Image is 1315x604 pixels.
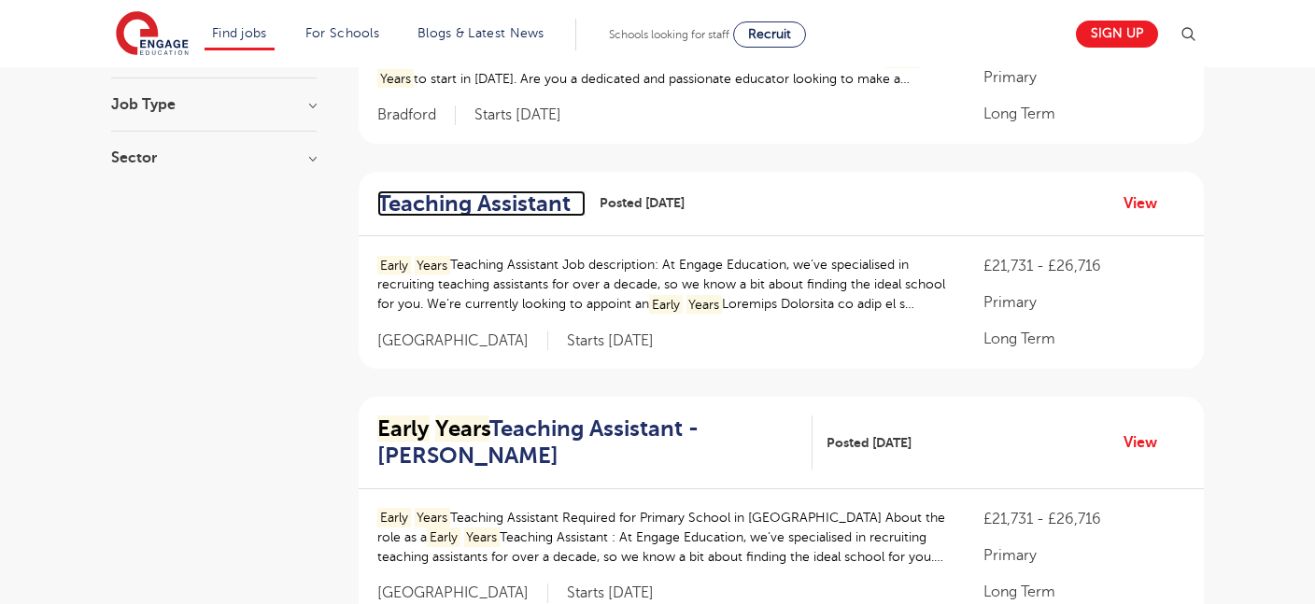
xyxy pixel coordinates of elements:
[377,190,571,218] h2: Teaching Assistant
[827,433,912,453] span: Posted [DATE]
[983,66,1185,89] p: Primary
[377,415,430,442] mark: Early
[609,28,729,41] span: Schools looking for staff
[733,21,806,48] a: Recruit
[649,295,683,315] mark: Early
[377,583,548,603] span: [GEOGRAPHIC_DATA]
[116,11,189,58] img: Engage Education
[377,508,946,567] p: Teaching Assistant Required for Primary School in [GEOGRAPHIC_DATA] About the role as a Teaching ...
[111,150,317,165] h3: Sector
[111,97,317,112] h3: Job Type
[377,105,456,125] span: Bradford
[435,415,489,442] mark: Years
[427,527,460,547] mark: Early
[983,328,1185,350] p: Long Term
[377,415,813,470] a: Early YearsTeaching Assistant - [PERSON_NAME]
[1124,191,1171,216] a: View
[377,415,798,470] h2: Teaching Assistant - [PERSON_NAME]
[983,291,1185,314] p: Primary
[377,69,414,89] mark: Years
[415,508,451,527] mark: Years
[464,527,501,547] mark: Years
[377,255,946,314] p: Teaching Assistant Job description: At Engage Education, we’ve specialised in recruiting teaching...
[567,583,654,603] p: Starts [DATE]
[415,256,451,275] mark: Years
[212,26,267,40] a: Find jobs
[1124,430,1171,455] a: View
[983,544,1185,567] p: Primary
[474,105,561,125] p: Starts [DATE]
[567,331,654,351] p: Starts [DATE]
[748,27,791,41] span: Recruit
[377,190,586,218] a: Teaching Assistant
[983,508,1185,530] p: £21,731 - £26,716
[377,331,548,351] span: [GEOGRAPHIC_DATA]
[305,26,379,40] a: For Schools
[417,26,544,40] a: Blogs & Latest News
[377,508,411,527] mark: Early
[686,295,723,315] mark: Years
[983,581,1185,603] p: Long Term
[600,193,685,213] span: Posted [DATE]
[983,103,1185,125] p: Long Term
[377,256,411,275] mark: Early
[1076,21,1158,48] a: Sign up
[983,255,1185,277] p: £21,731 - £26,716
